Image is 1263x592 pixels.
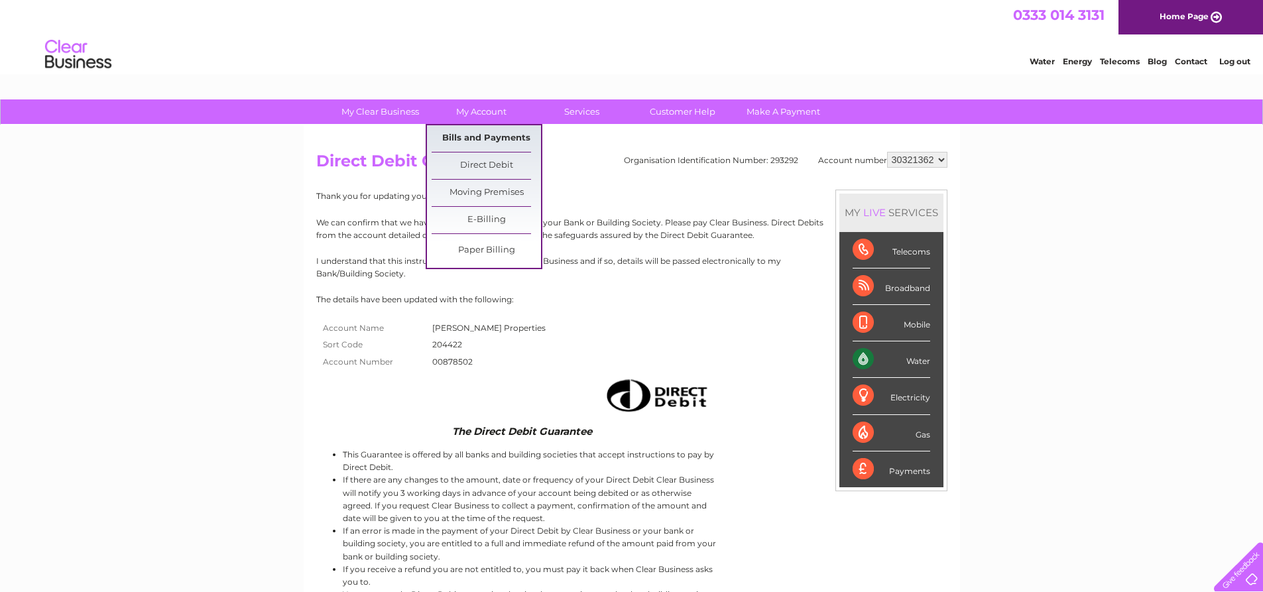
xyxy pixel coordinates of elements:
[595,374,715,417] img: Direct Debit image
[316,190,947,202] p: Thank you for updating your Direct Debit details.
[853,451,930,487] div: Payments
[1175,56,1207,66] a: Contact
[429,353,549,371] td: 00878502
[1148,56,1167,66] a: Blog
[432,180,541,206] a: Moving Premises
[1219,56,1250,66] a: Log out
[527,99,636,124] a: Services
[316,336,429,353] th: Sort Code
[343,563,719,588] li: If you receive a refund you are not entitled to, you must pay it back when Clear Business asks yo...
[326,99,435,124] a: My Clear Business
[1100,56,1140,66] a: Telecoms
[426,99,536,124] a: My Account
[432,125,541,152] a: Bills and Payments
[729,99,838,124] a: Make A Payment
[429,336,549,353] td: 204422
[316,320,429,337] th: Account Name
[853,305,930,341] div: Mobile
[316,255,947,280] p: I understand that this instruction may remain with Clear Business and if so, details will be pass...
[429,320,549,337] td: [PERSON_NAME] Properties
[853,378,930,414] div: Electricity
[343,524,719,563] li: If an error is made in the payment of your Direct Debit by Clear Business or your bank or buildin...
[316,152,947,177] h2: Direct Debit Guarantee
[853,415,930,451] div: Gas
[316,293,947,306] p: The details have been updated with the following:
[432,152,541,179] a: Direct Debit
[853,268,930,305] div: Broadband
[861,206,888,219] div: LIVE
[316,216,947,241] p: We can confirm that we have received the Instruction to your Bank or Building Society. Please pay...
[343,448,719,473] li: This Guarantee is offered by all banks and building societies that accept instructions to pay by ...
[316,353,429,371] th: Account Number
[432,207,541,233] a: E-Billing
[839,194,943,231] div: MY SERVICES
[628,99,737,124] a: Customer Help
[316,422,719,440] td: The Direct Debit Guarantee
[1030,56,1055,66] a: Water
[853,232,930,268] div: Telecoms
[44,34,112,75] img: logo.png
[343,473,719,524] li: If there are any changes to the amount, date or frequency of your Direct Debit Clear Business wil...
[432,237,541,264] a: Paper Billing
[624,152,947,168] div: Organisation Identification Number: 293292 Account number
[319,7,945,64] div: Clear Business is a trading name of Verastar Limited (registered in [GEOGRAPHIC_DATA] No. 3667643...
[853,341,930,378] div: Water
[1013,7,1105,23] a: 0333 014 3131
[1063,56,1092,66] a: Energy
